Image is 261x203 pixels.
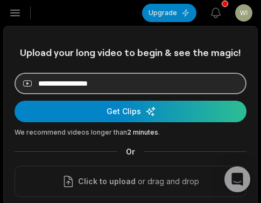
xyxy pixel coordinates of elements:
h1: Upload your long video to begin & see the magic! [15,46,246,59]
button: Upgrade [142,4,196,22]
span: Click to upload [78,175,136,188]
button: Get Clips [15,101,246,122]
span: 2 minutes [127,128,158,136]
span: Or [117,146,144,157]
div: Open Intercom Messenger [224,166,250,192]
div: We recommend videos longer than . [15,128,246,137]
p: or drag and drop [136,175,199,188]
